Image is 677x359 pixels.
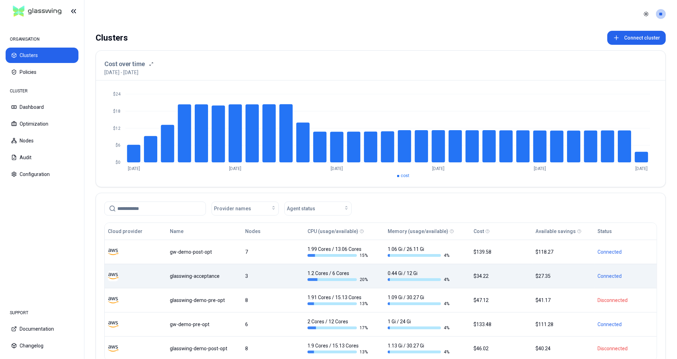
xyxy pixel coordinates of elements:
[308,349,369,355] div: 13 %
[598,345,654,352] div: Disconnected
[6,64,78,80] button: Policies
[284,202,352,216] button: Agent status
[229,166,242,171] tspan: [DATE]
[170,321,239,328] div: gw-demo-pre-opt
[6,167,78,182] button: Configuration
[598,321,654,328] div: Connected
[308,325,369,331] div: 17 %
[598,297,654,304] div: Disconnected
[108,343,118,354] img: aws
[598,248,654,255] div: Connected
[308,246,369,258] div: 1.99 Cores / 13.06 Cores
[432,166,444,171] tspan: [DATE]
[388,277,449,282] div: 4 %
[536,345,591,352] div: $40.24
[212,202,279,216] button: Provider names
[534,166,546,171] tspan: [DATE]
[474,224,484,238] button: Cost
[536,273,591,280] div: $27.35
[308,301,369,307] div: 13 %
[170,345,239,352] div: glasswing-demo-post-opt
[108,224,143,238] button: Cloud provider
[474,345,529,352] div: $46.02
[308,253,369,258] div: 15 %
[536,224,576,238] button: Available savings
[170,224,184,238] button: Name
[10,3,64,20] img: GlassWing
[287,205,315,212] span: Agent status
[108,271,118,281] img: aws
[104,69,138,76] p: [DATE] - [DATE]
[388,325,449,331] div: 4 %
[536,297,591,304] div: $41.17
[170,248,239,255] div: gw-demo-post-opt
[246,297,301,304] div: 8
[388,224,448,238] button: Memory (usage/available)
[474,321,529,328] div: $133.48
[607,31,666,45] button: Connect cluster
[388,294,449,307] div: 1.09 Gi / 30.27 Gi
[308,224,358,238] button: CPU (usage/available)
[598,273,654,280] div: Connected
[388,301,449,307] div: 4 %
[308,294,369,307] div: 1.91 Cores / 15.13 Cores
[108,247,118,257] img: aws
[170,273,239,280] div: glasswing-acceptance
[6,150,78,165] button: Audit
[6,306,78,320] div: SUPPORT
[96,31,128,45] div: Clusters
[536,248,591,255] div: $118.27
[108,319,118,330] img: aws
[308,270,369,282] div: 1.2 Cores / 6 Cores
[598,228,612,235] div: Status
[6,133,78,148] button: Nodes
[388,318,449,331] div: 1 Gi / 24 Gi
[388,253,449,258] div: 4 %
[6,32,78,46] div: ORGANISATION
[113,109,120,114] tspan: $18
[635,166,648,171] tspan: [DATE]
[308,342,369,355] div: 1.9 Cores / 15.13 Cores
[246,248,301,255] div: 7
[536,321,591,328] div: $111.28
[388,270,449,282] div: 0.44 Gi / 12 Gi
[474,297,529,304] div: $47.12
[308,277,369,282] div: 20 %
[116,160,120,165] tspan: $0
[108,295,118,305] img: aws
[388,349,449,355] div: 4 %
[6,99,78,115] button: Dashboard
[401,173,409,178] span: cost
[246,224,261,238] button: Nodes
[104,59,145,69] h3: Cost over time
[113,92,121,97] tspan: $24
[6,48,78,63] button: Clusters
[214,205,251,212] span: Provider names
[246,321,301,328] div: 6
[246,273,301,280] div: 3
[128,166,140,171] tspan: [DATE]
[308,318,369,331] div: 2 Cores / 12 Cores
[474,248,529,255] div: $139.58
[170,297,239,304] div: glasswing-demo-pre-opt
[6,116,78,132] button: Optimization
[6,321,78,337] button: Documentation
[6,84,78,98] div: CLUSTER
[113,126,120,131] tspan: $12
[474,273,529,280] div: $34.22
[116,143,120,148] tspan: $6
[331,166,343,171] tspan: [DATE]
[6,338,78,353] button: Changelog
[388,342,449,355] div: 1.13 Gi / 30.27 Gi
[246,345,301,352] div: 8
[388,246,449,258] div: 1.06 Gi / 26.11 Gi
